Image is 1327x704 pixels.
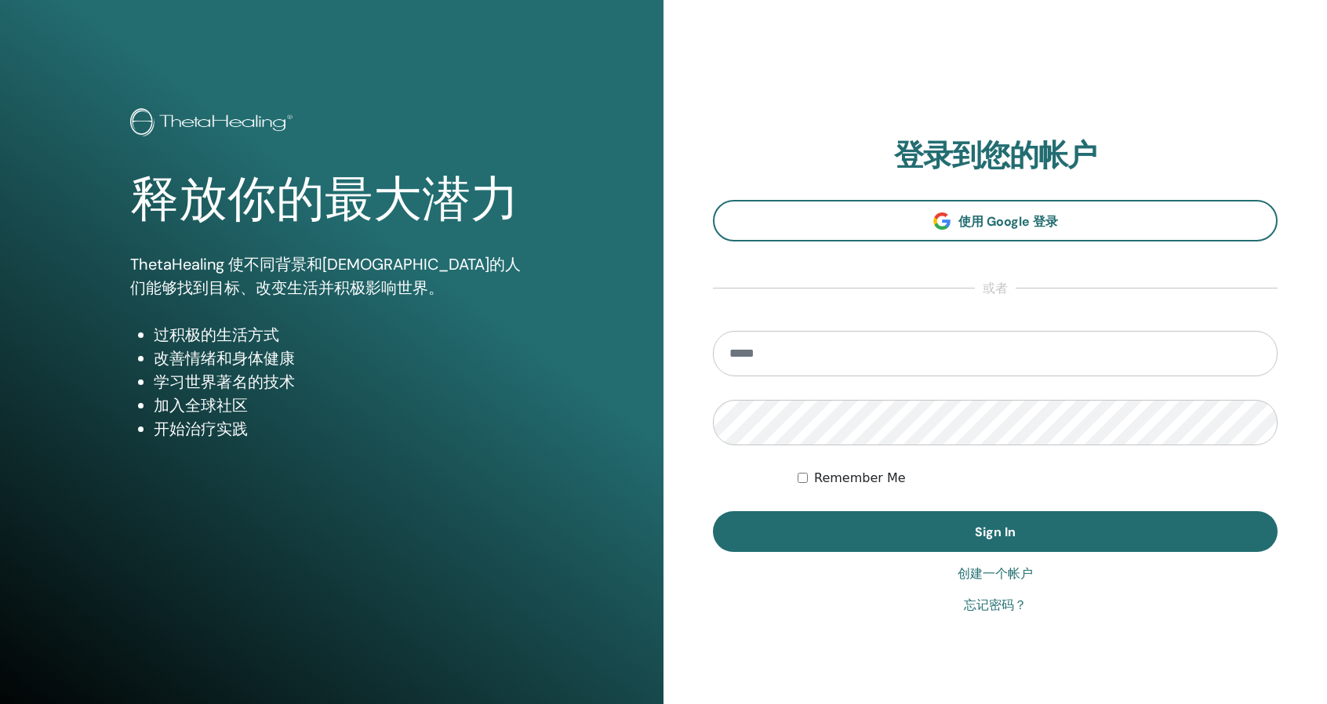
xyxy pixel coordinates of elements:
[964,596,1027,615] a: 忘记密码？
[154,347,533,370] li: 改善情绪和身体健康
[798,469,1278,488] div: Keep me authenticated indefinitely or until I manually logout
[958,564,1033,583] a: 创建一个帐户
[154,323,533,347] li: 过积极的生活方式
[975,524,1016,540] span: Sign In
[713,511,1278,552] button: Sign In
[130,252,533,299] p: ThetaHealing 使不同背景和[DEMOGRAPHIC_DATA]的人们能够找到目标、改变生活并积极影响世界。
[154,370,533,394] li: 学习世界著名的技术
[154,394,533,417] li: 加入全球社区
[958,213,1058,230] span: 使用 Google 登录
[713,200,1278,241] a: 使用 Google 登录
[130,171,533,229] h1: 释放你的最大潜力
[814,469,906,488] label: Remember Me
[975,279,1016,298] span: 或者
[154,417,533,441] li: 开始治疗实践
[713,138,1278,174] h2: 登录到您的帐户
